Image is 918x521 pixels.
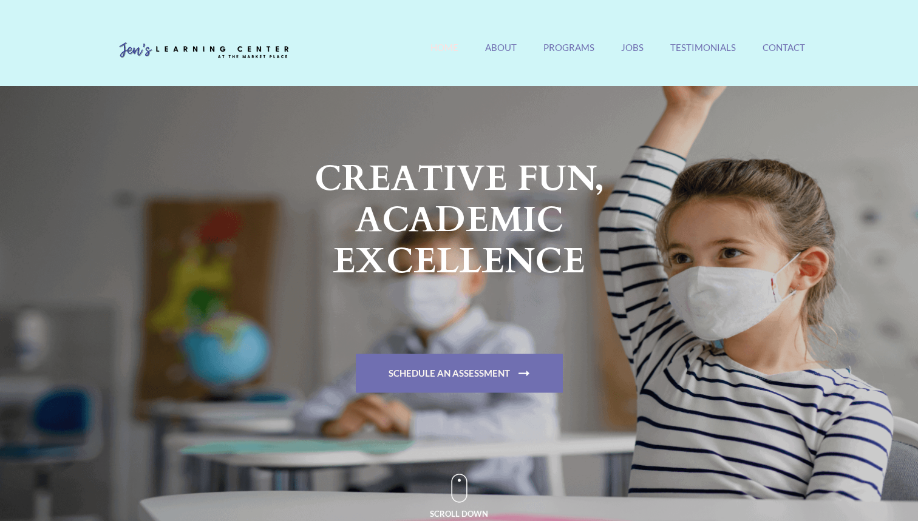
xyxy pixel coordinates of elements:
a: About [485,42,517,68]
a: Programs [543,42,594,68]
a: Schedule An Assessment [356,354,563,392]
a: Jobs [621,42,644,68]
a: Home [430,42,458,68]
a: Testimonials [670,42,736,68]
img: Jen's Learning Center Logo Transparent [113,33,295,69]
a: Contact [763,42,805,68]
